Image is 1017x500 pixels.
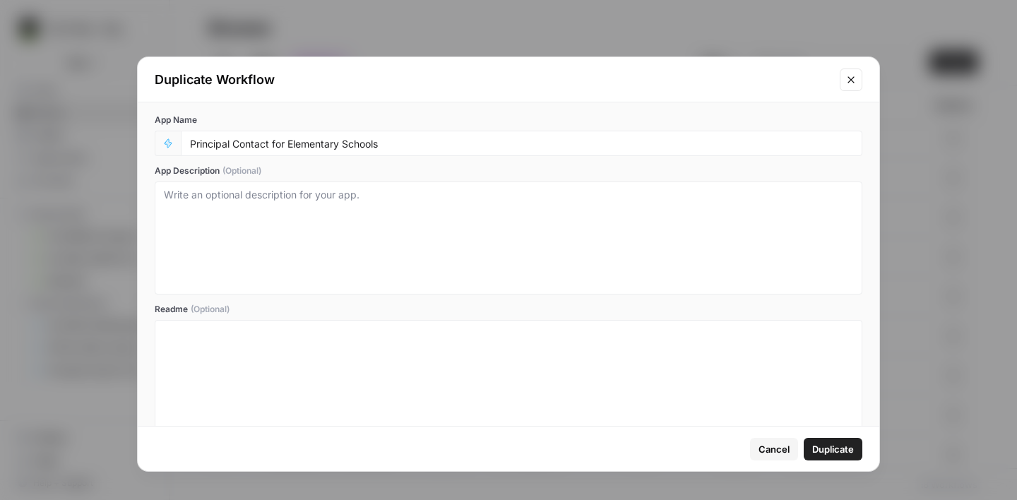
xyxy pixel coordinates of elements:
button: Duplicate [804,438,862,460]
span: (Optional) [222,165,261,177]
button: Cancel [750,438,798,460]
label: App Name [155,114,862,126]
span: Cancel [759,442,790,456]
button: Close modal [840,69,862,91]
span: Duplicate [812,442,854,456]
label: Readme [155,303,862,316]
input: Untitled [190,137,853,150]
div: Duplicate Workflow [155,70,831,90]
label: App Description [155,165,862,177]
span: (Optional) [191,303,230,316]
